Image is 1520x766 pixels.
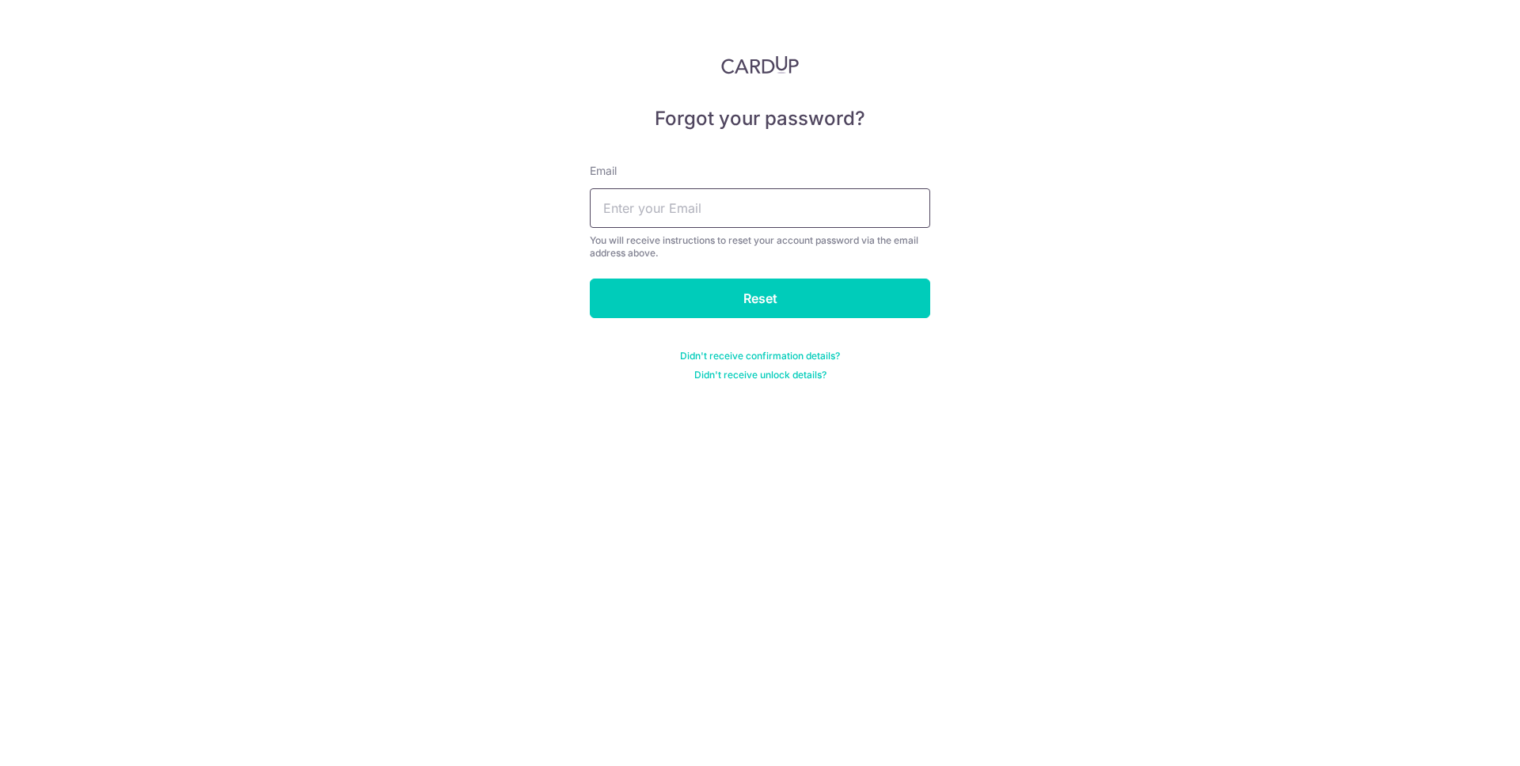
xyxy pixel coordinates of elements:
a: Didn't receive confirmation details? [680,350,840,362]
input: Reset [590,279,930,318]
label: Email [590,163,617,179]
h5: Forgot your password? [590,106,930,131]
div: You will receive instructions to reset your account password via the email address above. [590,234,930,260]
a: Didn't receive unlock details? [694,369,826,381]
input: Enter your Email [590,188,930,228]
img: CardUp Logo [721,55,799,74]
